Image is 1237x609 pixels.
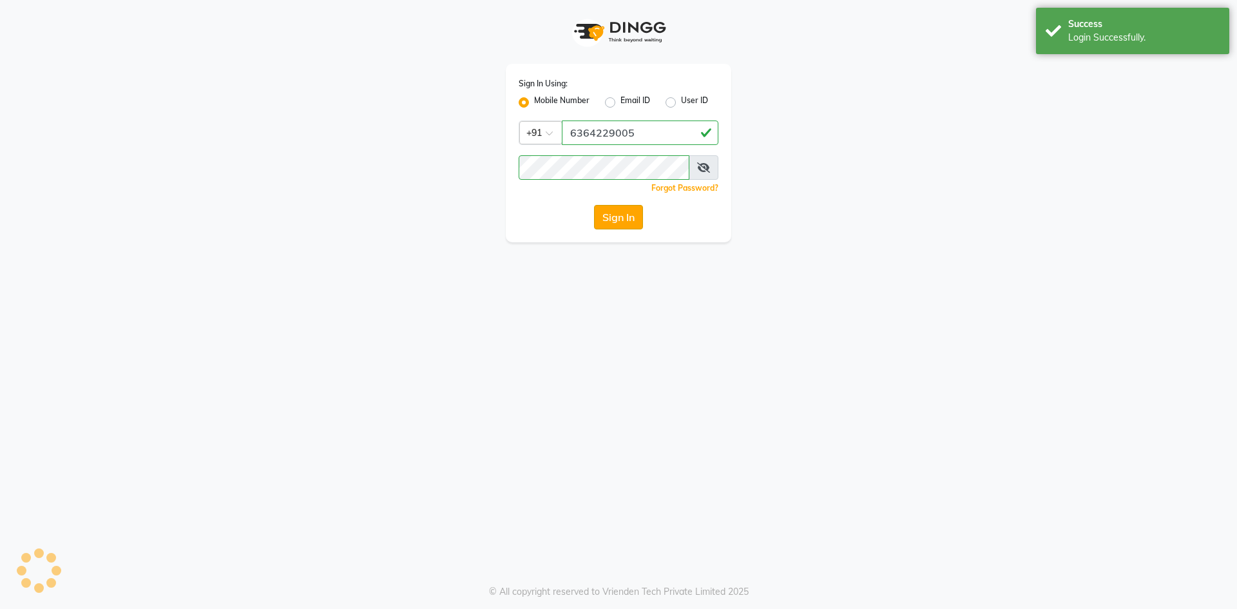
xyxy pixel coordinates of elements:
input: Username [519,155,689,180]
button: Sign In [594,205,643,229]
label: User ID [681,95,708,110]
label: Mobile Number [534,95,590,110]
label: Sign In Using: [519,78,568,90]
div: Login Successfully. [1068,31,1220,44]
a: Forgot Password? [651,183,718,193]
img: logo1.svg [567,13,670,51]
div: Success [1068,17,1220,31]
input: Username [562,121,718,145]
label: Email ID [620,95,650,110]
